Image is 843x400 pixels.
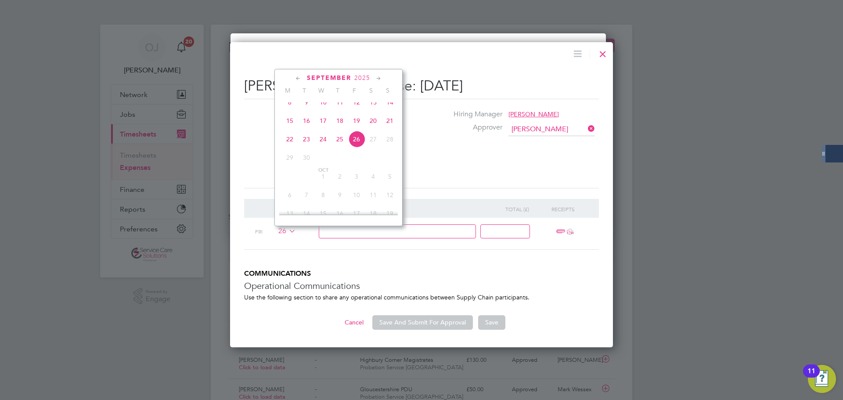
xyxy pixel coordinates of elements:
span: 11 [365,187,382,203]
span: 11 [331,94,348,111]
span: 13 [365,94,382,111]
span: F [346,86,363,94]
span: 26 [275,227,296,236]
span: 9 [298,94,315,111]
span: 14 [382,94,398,111]
span: Oct [315,168,331,173]
span: 3 [348,168,365,185]
label: Position [270,164,318,173]
span: W [313,86,329,94]
span: 12 [382,187,398,203]
button: Cancel [338,315,371,329]
span: 16 [298,112,315,129]
span: 15 [281,112,298,129]
span: 18 [331,112,348,129]
label: Approver [429,123,502,132]
span: 5 [382,168,398,185]
span: 8 [315,187,331,203]
span: T [296,86,313,94]
span: 15 [315,205,331,222]
span: M [279,86,296,94]
span: 9 [331,187,348,203]
span: 2 [331,168,348,185]
span: 17 [348,205,365,222]
input: Search for... [508,123,595,136]
h5: COMMUNICATIONS [244,269,599,278]
span: 21 [382,112,398,129]
span: 10 [348,187,365,203]
label: Site [270,150,318,159]
span: Fri [255,228,263,235]
span: 2025 [354,74,370,82]
p: Use the following section to share any operational communications between Supply Chain participants. [244,293,599,301]
span: 29 [281,149,298,166]
span: 18 [365,205,382,222]
label: Vendor [270,137,318,146]
span: 16 [331,205,348,222]
span: 27 [365,131,382,148]
h3: Operational Communications [244,280,599,292]
h2: [PERSON_NAME] Expense: [DATE] [244,77,599,95]
span: S [363,86,379,94]
label: Hiring Manager [429,110,502,119]
label: Worker [270,123,318,132]
span: 28 [382,131,398,148]
span: 20 [365,112,382,129]
span: 14 [298,205,315,222]
span: 10 [315,94,331,111]
button: Save And Submit For Approval [372,315,473,329]
span: 17 [315,112,331,129]
span: 13 [281,205,298,222]
i: ï¼‹ [567,229,573,235]
span: 7 [298,187,315,203]
span: 19 [348,112,365,129]
span: September [307,74,351,82]
button: Save [478,315,505,329]
span: 22 [281,131,298,148]
span: 30 [298,149,315,166]
label: Client Config [270,110,318,119]
span: 26 [348,131,365,148]
span: [PERSON_NAME] [508,110,559,118]
button: Open Resource Center, 11 new notifications [808,365,836,393]
span: 12 [348,94,365,111]
span: 1 [315,168,331,185]
span: 8 [281,94,298,111]
div: 11 [807,371,815,382]
span: 25 [331,131,348,148]
span: 4 [365,168,382,185]
div: Receipts [536,199,590,219]
span: 6 [281,187,298,203]
span: S [379,86,396,94]
span: 23 [298,131,315,148]
div: Total (£) [482,199,536,219]
span: T [329,86,346,94]
span: 19 [382,205,398,222]
span: 24 [315,131,331,148]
